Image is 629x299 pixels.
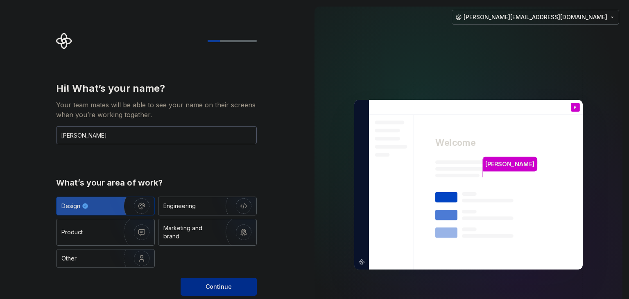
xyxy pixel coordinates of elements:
[181,278,257,296] button: Continue
[61,254,77,263] div: Other
[574,105,577,110] p: P
[56,100,257,120] div: Your team mates will be able to see your name on their screens when you’re working together.
[452,10,619,25] button: [PERSON_NAME][EMAIL_ADDRESS][DOMAIN_NAME]
[485,160,534,169] p: [PERSON_NAME]
[61,202,80,210] div: Design
[56,33,72,49] svg: Supernova Logo
[163,224,219,240] div: Marketing and brand
[206,283,232,291] span: Continue
[56,177,257,188] div: What’s your area of work?
[56,126,257,144] input: Han Solo
[435,137,475,149] p: Welcome
[56,82,257,95] div: Hi! What’s your name?
[61,228,83,236] div: Product
[163,202,196,210] div: Engineering
[464,13,607,21] span: [PERSON_NAME][EMAIL_ADDRESS][DOMAIN_NAME]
